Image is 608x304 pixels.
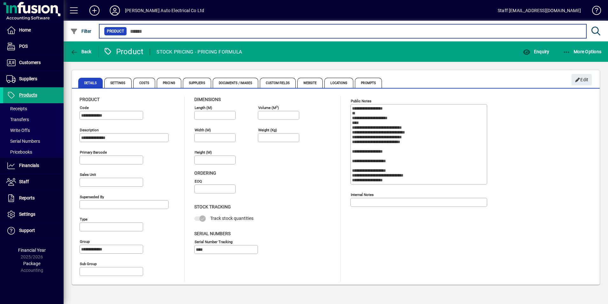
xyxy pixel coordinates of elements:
a: Settings [3,206,64,222]
button: Profile [105,5,125,16]
span: Pricebooks [6,149,32,155]
span: Prompts [355,78,382,88]
span: Locations [324,78,353,88]
span: Ordering [194,170,216,176]
mat-label: Sub group [80,262,97,266]
span: Dimensions [194,97,221,102]
span: Costs [133,78,155,88]
a: Knowledge Base [587,1,600,22]
span: Track stock quantities [210,216,253,221]
sup: 3 [276,105,278,108]
span: Website [297,78,323,88]
span: Back [70,49,92,54]
span: Documents / Images [213,78,259,88]
app-page-header-button: Back [64,46,99,57]
mat-label: EOQ [195,179,202,184]
span: Products [19,92,37,98]
mat-label: Description [80,128,99,132]
mat-label: Type [80,217,87,221]
span: POS [19,44,28,49]
a: Financials [3,158,64,174]
span: Staff [19,179,29,184]
span: Filter [70,29,92,34]
a: Pricebooks [3,147,64,157]
span: Enquiry [523,49,549,54]
a: Suppliers [3,71,64,87]
mat-label: Length (m) [195,105,212,110]
span: Reports [19,195,35,200]
button: Add [84,5,105,16]
span: Settings [104,78,132,88]
span: More Options [563,49,602,54]
span: Product [79,97,100,102]
a: POS [3,39,64,54]
span: Suppliers [183,78,211,88]
span: Home [19,27,31,33]
mat-label: Public Notes [351,99,371,103]
mat-label: Primary barcode [80,150,107,155]
div: Product [103,47,144,57]
span: Customers [19,60,41,65]
a: Transfers [3,114,64,125]
a: Reports [3,190,64,206]
div: Staff [EMAIL_ADDRESS][DOMAIN_NAME] [498,5,581,16]
span: Custom Fields [260,78,295,88]
span: Receipts [6,106,27,111]
span: Financials [19,163,39,168]
span: Pricing [157,78,181,88]
span: Financial Year [18,248,46,253]
mat-label: Superseded by [80,195,104,199]
span: Serial Numbers [194,231,231,236]
mat-label: Sales unit [80,172,96,177]
span: Transfers [6,117,29,122]
mat-label: Serial Number tracking [195,239,232,244]
button: Back [69,46,93,57]
button: Edit [571,74,592,85]
span: Support [19,228,35,233]
mat-label: Width (m) [195,128,211,132]
mat-label: Height (m) [195,150,212,155]
a: Write Offs [3,125,64,136]
mat-label: Weight (Kg) [258,128,277,132]
a: Support [3,223,64,239]
mat-label: Volume (m ) [258,105,279,110]
mat-label: Internal Notes [351,192,374,197]
span: Suppliers [19,76,37,81]
span: Details [78,78,103,88]
span: Serial Numbers [6,139,40,144]
span: Edit [575,75,589,85]
button: Enquiry [521,46,551,57]
span: Settings [19,212,35,217]
button: Filter [69,25,93,37]
a: Receipts [3,103,64,114]
a: Staff [3,174,64,190]
mat-label: Code [80,105,89,110]
span: Write Offs [6,128,30,133]
button: More Options [561,46,603,57]
div: [PERSON_NAME] Auto Electrical Co Ltd [125,5,204,16]
span: Stock Tracking [194,204,231,209]
span: Product [107,28,124,34]
a: Customers [3,55,64,71]
a: Home [3,22,64,38]
a: Serial Numbers [3,136,64,147]
mat-label: Group [80,239,90,244]
span: Package [23,261,40,266]
div: STOCK PRICING - PRICING FORMULA [156,47,242,57]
